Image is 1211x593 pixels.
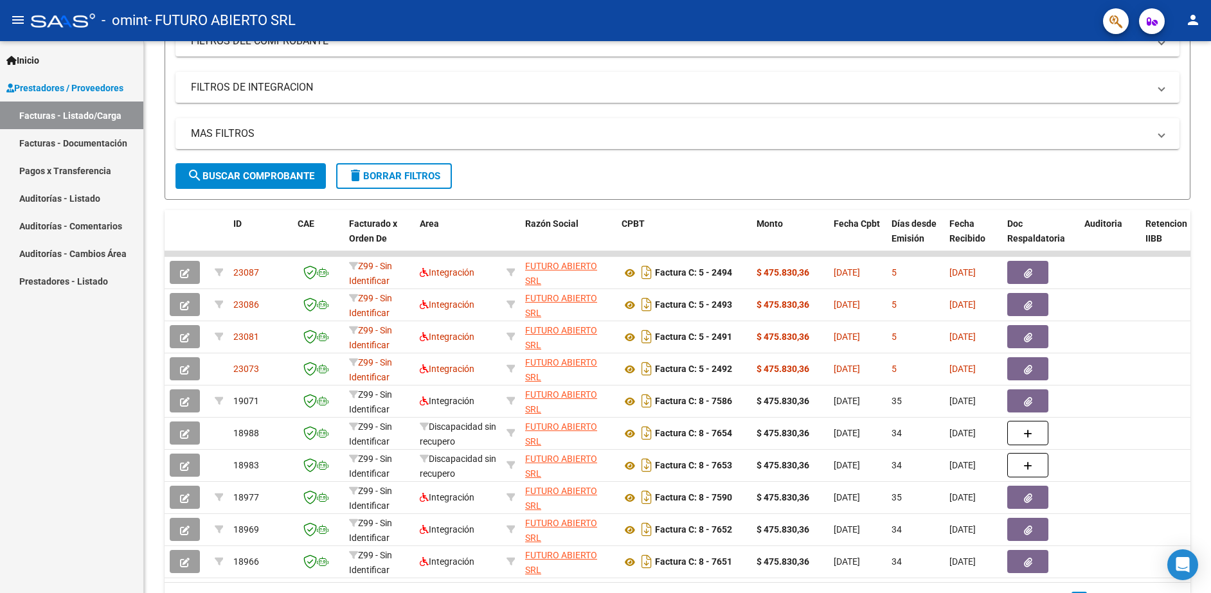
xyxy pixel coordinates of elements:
[420,218,439,229] span: Area
[525,486,597,511] span: FUTURO ABIERTO SRL
[525,218,579,229] span: Razón Social
[638,487,655,508] i: Descargar documento
[655,429,732,439] strong: Factura C: 8 - 7654
[892,364,897,374] span: 5
[949,492,976,502] span: [DATE]
[349,261,392,286] span: Z99 - Sin Identificar
[655,268,732,278] strong: Factura C: 5 - 2494
[638,391,655,411] i: Descargar documento
[834,299,860,310] span: [DATE]
[525,516,611,543] div: 33710223799
[616,210,751,267] datatable-header-cell: CPBT
[420,332,474,342] span: Integración
[949,364,976,374] span: [DATE]
[949,218,985,243] span: Fecha Recibido
[892,460,902,470] span: 34
[525,454,597,479] span: FUTURO ABIERTO SRL
[834,524,860,535] span: [DATE]
[638,294,655,315] i: Descargar documento
[892,299,897,310] span: 5
[525,293,597,318] span: FUTURO ABIERTO SRL
[525,259,611,286] div: 33710223799
[349,293,392,318] span: Z99 - Sin Identificar
[834,267,860,278] span: [DATE]
[233,396,259,406] span: 19071
[655,364,732,375] strong: Factura C: 5 - 2492
[420,299,474,310] span: Integración
[349,218,397,243] span: Facturado x Orden De
[834,364,860,374] span: [DATE]
[655,461,732,471] strong: Factura C: 8 - 7653
[949,396,976,406] span: [DATE]
[944,210,1002,267] datatable-header-cell: Fecha Recibido
[834,556,860,567] span: [DATE]
[233,299,259,310] span: 23086
[834,218,880,229] span: Fecha Cpbt
[349,486,392,511] span: Z99 - Sin Identificar
[892,524,902,535] span: 34
[834,396,860,406] span: [DATE]
[949,524,976,535] span: [DATE]
[233,460,259,470] span: 18983
[757,396,809,406] strong: $ 475.830,36
[420,396,474,406] span: Integración
[420,421,496,447] span: Discapacidad sin recupero
[892,492,902,502] span: 35
[892,218,937,243] span: Días desde Emisión
[751,210,829,267] datatable-header-cell: Monto
[420,524,474,535] span: Integración
[525,325,597,350] span: FUTURO ABIERTO SRL
[525,548,611,575] div: 33710223799
[175,163,326,189] button: Buscar Comprobante
[638,519,655,540] i: Descargar documento
[525,323,611,350] div: 33710223799
[1002,210,1079,267] datatable-header-cell: Doc Respaldatoria
[349,389,392,414] span: Z99 - Sin Identificar
[349,454,392,479] span: Z99 - Sin Identificar
[1079,210,1140,267] datatable-header-cell: Auditoria
[949,332,976,342] span: [DATE]
[525,291,611,318] div: 33710223799
[349,550,392,575] span: Z99 - Sin Identificar
[525,355,611,382] div: 33710223799
[349,518,392,543] span: Z99 - Sin Identificar
[102,6,148,35] span: - omint
[892,556,902,567] span: 34
[525,420,611,447] div: 33710223799
[228,210,292,267] datatable-header-cell: ID
[298,218,314,229] span: CAE
[757,332,809,342] strong: $ 475.830,36
[655,525,732,535] strong: Factura C: 8 - 7652
[949,299,976,310] span: [DATE]
[757,218,783,229] span: Monto
[655,300,732,310] strong: Factura C: 5 - 2493
[834,428,860,438] span: [DATE]
[525,421,597,447] span: FUTURO ABIERTO SRL
[525,484,611,511] div: 33710223799
[829,210,886,267] datatable-header-cell: Fecha Cpbt
[233,364,259,374] span: 23073
[638,423,655,443] i: Descargar documento
[420,556,474,567] span: Integración
[344,210,415,267] datatable-header-cell: Facturado x Orden De
[949,556,976,567] span: [DATE]
[757,524,809,535] strong: $ 475.830,36
[757,299,809,310] strong: $ 475.830,36
[757,428,809,438] strong: $ 475.830,36
[525,550,597,575] span: FUTURO ABIERTO SRL
[834,332,860,342] span: [DATE]
[757,492,809,502] strong: $ 475.830,36
[233,267,259,278] span: 23087
[187,168,202,183] mat-icon: search
[655,557,732,567] strong: Factura C: 8 - 7651
[6,53,39,67] span: Inicio
[148,6,296,35] span: - FUTURO ABIERTO SRL
[175,72,1180,103] mat-expansion-panel-header: FILTROS DE INTEGRACION
[638,455,655,475] i: Descargar documento
[191,80,1149,94] mat-panel-title: FILTROS DE INTEGRACION
[757,267,809,278] strong: $ 475.830,36
[757,364,809,374] strong: $ 475.830,36
[415,210,501,267] datatable-header-cell: Area
[655,396,732,407] strong: Factura C: 8 - 7586
[233,428,259,438] span: 18988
